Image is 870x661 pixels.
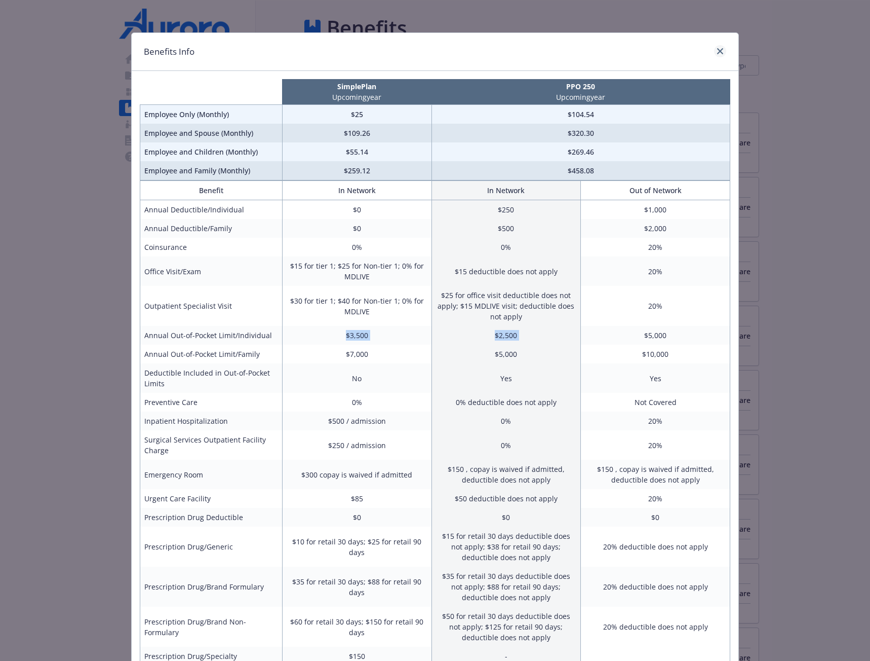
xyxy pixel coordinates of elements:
td: $104.54 [431,105,730,124]
td: Employee and Children (Monthly) [140,142,283,161]
td: 20% deductible does not apply [581,527,730,567]
td: 0% [282,393,431,412]
td: Annual Out-of-Pocket Limit/Individual [140,326,283,345]
h1: Benefits Info [144,45,194,58]
th: intentionally left blank [140,79,283,105]
td: 20% [581,286,730,326]
td: $458.08 [431,161,730,180]
td: Office Visit/Exam [140,256,283,286]
td: $5,000 [581,326,730,345]
td: No [282,363,431,393]
td: $150 , copay is waived if admitted, deductible does not apply [431,460,581,489]
td: 20% [581,256,730,286]
td: $500 / admission [282,412,431,430]
td: Emergency Room [140,460,283,489]
td: $500 [431,219,581,238]
td: $150 , copay is waived if admitted, deductible does not apply [581,460,730,489]
td: Deductible Included in Out-of-Pocket Limits [140,363,283,393]
td: $320.30 [431,124,730,142]
td: $10 for retail 30 days; $25 for retail 90 days [282,527,431,567]
td: Prescription Drug/Brand Formulary [140,567,283,607]
td: $2,000 [581,219,730,238]
td: 0% [282,238,431,256]
td: 0% [431,412,581,430]
td: $55.14 [282,142,431,161]
td: $0 [282,200,431,219]
td: $35 for retail 30 days deductible does not apply; $88 for retail 90 days; deductible does not apply [431,567,581,607]
td: $35 for retail 30 days; $88 for retail 90 days [282,567,431,607]
td: $0 [282,219,431,238]
td: $1,000 [581,200,730,219]
th: Benefit [140,181,283,200]
td: Annual Deductible/Family [140,219,283,238]
a: close [714,45,726,57]
td: $10,000 [581,345,730,363]
p: PPO 250 [433,81,728,92]
td: $5,000 [431,345,581,363]
th: In Network [282,181,431,200]
td: $15 for tier 1; $25 for Non-tier 1; 0% for MDLIVE [282,256,431,286]
td: Employee Only (Monthly) [140,105,283,124]
td: $60 for retail 30 days; $150 for retail 90 days [282,607,431,647]
td: $2,500 [431,326,581,345]
td: Annual Deductible/Individual [140,200,283,219]
td: $0 [282,508,431,527]
th: In Network [431,181,581,200]
td: $250 [431,200,581,219]
td: $109.26 [282,124,431,142]
td: Employee and Family (Monthly) [140,161,283,180]
td: Preventive Care [140,393,283,412]
td: $25 [282,105,431,124]
td: Not Covered [581,393,730,412]
td: Prescription Drug/Generic [140,527,283,567]
td: $50 for retail 30 days deductible does not apply; $125 for retail 90 days; deductible does not apply [431,607,581,647]
td: 0% [431,430,581,460]
td: $0 [431,508,581,527]
td: 0% [431,238,581,256]
td: 0% deductible does not apply [431,393,581,412]
td: 20% [581,238,730,256]
td: $269.46 [431,142,730,161]
td: $7,000 [282,345,431,363]
p: Upcoming year [284,92,429,102]
td: Surgical Services Outpatient Facility Charge [140,430,283,460]
td: 20% deductible does not apply [581,607,730,647]
td: Yes [581,363,730,393]
td: $15 deductible does not apply [431,256,581,286]
td: $30 for tier 1; $40 for Non-tier 1; 0% for MDLIVE [282,286,431,326]
td: $15 for retail 30 days deductible does not apply; $38 for retail 90 days; deductible does not apply [431,527,581,567]
td: $0 [581,508,730,527]
th: Out of Network [581,181,730,200]
td: 20% [581,430,730,460]
td: $50 deductible does not apply [431,489,581,508]
td: 20% deductible does not apply [581,567,730,607]
td: Employee and Spouse (Monthly) [140,124,283,142]
td: $250 / admission [282,430,431,460]
p: SimplePlan [284,81,429,92]
td: Annual Out-of-Pocket Limit/Family [140,345,283,363]
td: $259.12 [282,161,431,180]
td: 20% [581,489,730,508]
td: $25 for office visit deductible does not apply; $15 MDLIVE visit; deductible does not apply [431,286,581,326]
td: Yes [431,363,581,393]
td: Prescription Drug Deductible [140,508,283,527]
td: $300 copay is waived if admitted [282,460,431,489]
td: $3,500 [282,326,431,345]
td: Outpatient Specialist Visit [140,286,283,326]
td: Urgent Care Facility [140,489,283,508]
td: 20% [581,412,730,430]
p: Upcoming year [433,92,728,102]
td: Coinsurance [140,238,283,256]
td: $85 [282,489,431,508]
td: Inpatient Hospitalization [140,412,283,430]
td: Prescription Drug/Brand Non-Formulary [140,607,283,647]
